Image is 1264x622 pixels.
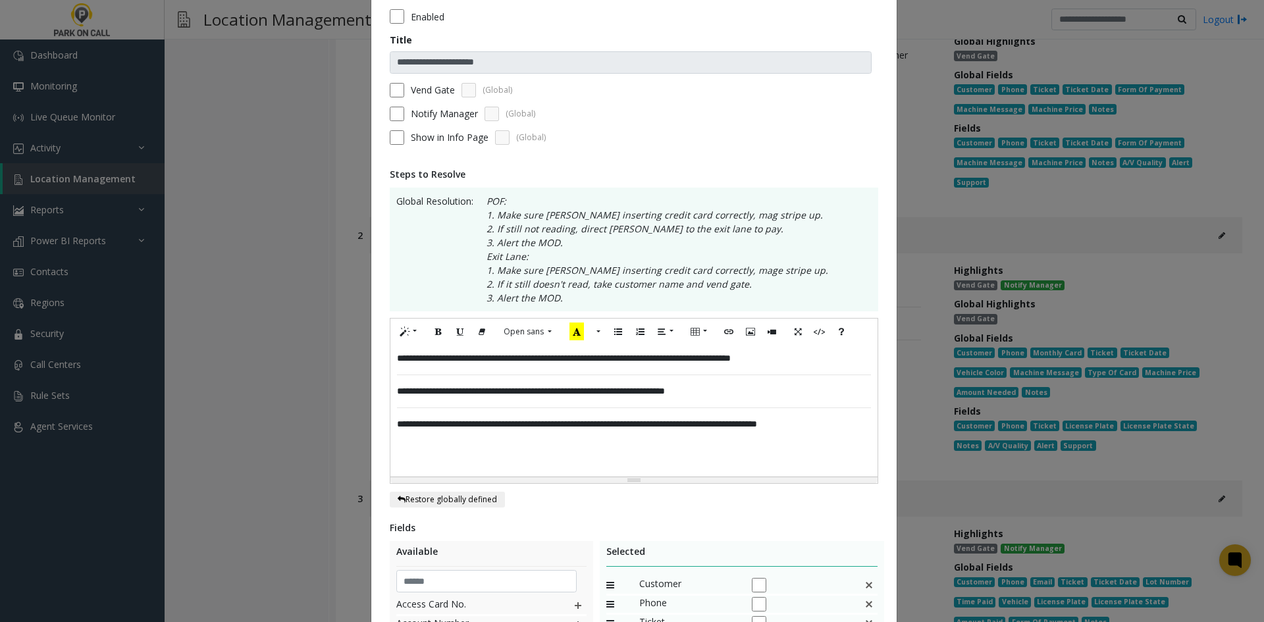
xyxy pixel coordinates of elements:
[830,322,853,342] button: Help
[607,322,629,342] button: Unordered list (CTRL+SHIFT+NUM7)
[684,322,714,342] button: Table
[394,322,424,342] button: Style
[808,322,831,342] button: Code View
[573,597,583,614] img: plusIcon.svg
[449,322,471,342] button: Underline (CTRL+U)
[390,477,878,483] div: Resize
[650,322,681,342] button: Paragraph
[629,322,651,342] button: Ordered list (CTRL+SHIFT+NUM8)
[496,322,559,342] button: Font Family
[639,577,738,594] span: Customer
[506,108,535,120] span: (Global)
[761,322,783,342] button: Video
[396,597,546,614] span: Access Card No.
[396,544,587,567] div: Available
[606,544,878,567] div: Selected
[562,322,591,342] button: Recent Color
[473,194,828,305] p: POF: 1. Make sure [PERSON_NAME] inserting credit card correctly, mag stripe up. 2. If still not r...
[787,322,809,342] button: Full Screen
[504,326,544,337] span: Open sans
[390,33,412,47] label: Title
[718,322,740,342] button: Link (CTRL+K)
[639,596,738,613] span: Phone
[427,322,450,342] button: Bold (CTRL+B)
[411,130,488,144] span: Show in Info Page
[591,322,604,342] button: More Color
[864,596,874,613] img: false
[390,521,878,534] div: Fields
[864,577,874,594] img: false
[411,83,455,97] label: Vend Gate
[390,167,878,181] div: Steps to Resolve
[396,194,473,305] span: Global Resolution:
[390,492,505,507] button: Restore globally defined
[411,107,478,120] label: Notify Manager
[471,322,493,342] button: Remove Font Style (CTRL+\)
[739,322,762,342] button: Picture
[483,84,512,96] span: (Global)
[516,132,546,143] span: (Global)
